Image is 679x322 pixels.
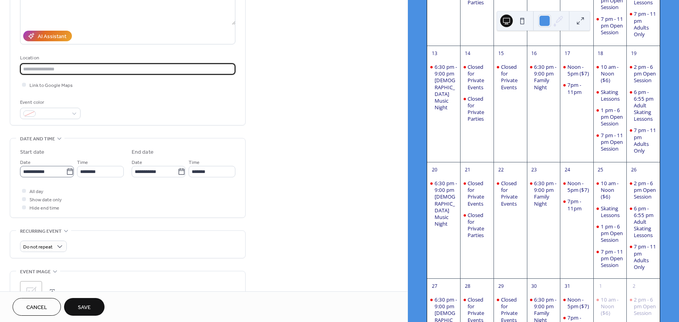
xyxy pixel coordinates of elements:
div: 6:30 pm - 9:00 pm Christian Music Night [427,180,461,227]
div: Closed for Private Events [494,64,527,91]
span: Date and time [20,135,55,143]
span: Do not repeat [23,243,53,252]
div: 6 pm - 6:55 pm Adult Skating Lessons [626,89,660,123]
div: 1 pm - 6 pm Open Session [601,107,624,127]
div: 7 pm - 11 pm Open Session [601,248,624,269]
div: 1 [596,282,605,291]
div: Closed for Private Events [501,180,524,207]
span: Cancel [26,304,47,312]
div: 7pm - 11pm [567,82,590,95]
div: 10 am - Noon ($6) [601,64,624,84]
div: 7 pm - 11 pm Adults Only [634,127,657,154]
button: Save [64,298,105,316]
div: 26 [629,165,639,175]
div: 19 [629,49,639,58]
div: Noon - 5pm ($7) [567,296,590,310]
div: 2 [629,282,639,291]
div: 6:30 pm - 9:00 pm [DEMOGRAPHIC_DATA] Music Night [435,180,457,227]
div: 10 am - Noon ($6) [593,296,627,316]
span: Save [78,304,91,312]
div: 7 pm - 11 pm Adults Only [626,11,660,38]
div: 31 [563,282,572,291]
div: 14 [463,49,472,58]
div: 27 [429,282,439,291]
div: Closed for Private Parties [460,96,494,123]
div: 7 pm - 11 pm Adults Only [626,127,660,154]
span: Time [77,158,88,167]
div: 18 [596,49,605,58]
span: Hide end time [29,204,59,212]
div: 30 [529,282,539,291]
div: Skating Lessons [601,205,624,219]
div: Closed for Private Events [468,64,490,91]
div: 10 am - Noon ($6) [601,180,624,200]
div: 1 pm - 6 pm Open Session [601,223,624,243]
span: Time [189,158,200,167]
div: 7pm - 11pm [560,198,593,212]
span: Event image [20,268,51,276]
div: 10 am - Noon ($6) [593,64,627,84]
div: 16 [529,49,539,58]
div: 20 [429,165,439,175]
div: End date [132,148,154,156]
div: 6 pm - 6:55 pm Adult Skating Lessons [634,205,657,239]
div: 7 pm - 11 pm Open Session [593,16,627,36]
div: 7 pm - 11 pm Open Session [601,132,624,152]
div: 2 pm - 6 pm Open Session [634,296,657,316]
div: 2 pm - 6 pm Open Session [626,296,660,316]
div: 1 pm - 6 pm Open Session [593,107,627,127]
div: 10 am - Noon ($6) [593,180,627,200]
div: 2 pm - 6 pm Open Session [626,180,660,200]
div: Closed for Private Parties [468,212,490,239]
button: AI Assistant [23,31,72,41]
div: 22 [496,165,506,175]
div: 7 pm - 11 pm Adults Only [634,11,657,38]
div: Closed for Private Events [501,64,524,91]
div: Noon - 5pm ($7) [567,180,590,193]
button: Cancel [13,298,61,316]
div: Skating Lessons [601,89,624,102]
div: 7 pm - 11 pm Adults Only [634,243,657,270]
div: Event color [20,98,79,107]
div: Noon - 5pm ($7) [560,296,593,310]
div: Closed for Private Events [460,180,494,207]
div: 6:30 pm - 9:00 pm Family Night [527,64,560,91]
div: 23 [529,165,539,175]
div: 10 am - Noon ($6) [601,296,624,316]
span: Date [20,158,31,167]
div: 25 [596,165,605,175]
span: Recurring event [20,227,62,236]
div: 2 pm - 6 pm Open Session [634,180,657,200]
div: Skating Lessons [593,89,627,102]
div: 17 [563,49,572,58]
div: 6 pm - 6:55 pm Adult Skating Lessons [634,89,657,123]
div: Start date [20,148,44,156]
div: ; [20,281,42,303]
span: Date [132,158,142,167]
span: Link to Google Maps [29,81,73,90]
div: 1 pm - 6 pm Open Session [593,223,627,243]
div: 15 [496,49,506,58]
div: Closed for Private Events [494,180,527,207]
div: 6:30 pm - 9:00 pm Christian Music Night [427,64,461,111]
div: 13 [429,49,439,58]
div: 6:30 pm - 9:00 pm Family Night [527,180,560,207]
div: 28 [463,282,472,291]
div: Closed for Private Events [468,180,490,207]
div: Skating Lessons [593,205,627,219]
div: 2 pm - 6 pm Open Session [626,64,660,84]
div: 7 pm - 11 pm Adults Only [626,243,660,270]
span: All day [29,188,43,196]
div: 6 pm - 6:55 pm Adult Skating Lessons [626,205,660,239]
div: 6:30 pm - 9:00 pm Family Night [534,180,557,207]
div: 7pm - 11pm [560,82,593,95]
div: Closed for Private Parties [468,96,490,123]
div: 7 pm - 11 pm Open Session [601,16,624,36]
div: Noon - 5pm ($7) [560,64,593,77]
div: 2 pm - 6 pm Open Session [634,64,657,84]
div: 7 pm - 11 pm Open Session [593,132,627,152]
div: 6:30 pm - 9:00 pm [DEMOGRAPHIC_DATA] Music Night [435,64,457,111]
span: Show date only [29,196,62,204]
div: 24 [563,165,572,175]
